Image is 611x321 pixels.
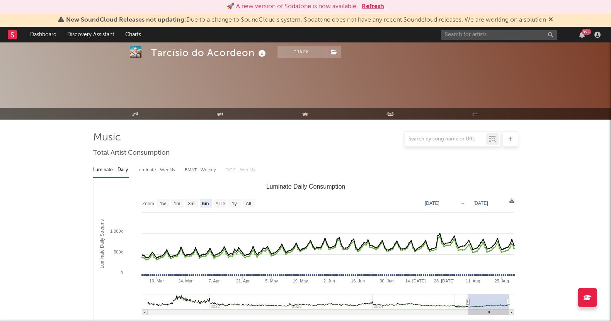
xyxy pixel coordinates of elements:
input: Search for artists [441,30,557,40]
text: 1w [160,201,166,206]
text: → [461,201,465,206]
button: Refresh [362,2,384,11]
text: All [245,201,250,206]
text: 1y [231,201,237,206]
text: 500k [114,250,123,254]
div: Tarcísio do Acordeon [151,46,268,59]
input: Search by song name or URL [405,136,486,142]
text: 14. [DATE] [405,279,425,283]
div: 🚀 A new version of Sodatone is now available. [227,2,358,11]
text: 25. Aug [494,279,509,283]
text: Luminate Daily Streams [99,219,104,268]
text: 19. May [293,279,308,283]
text: 30. Jun [380,279,393,283]
text: [DATE] [425,201,439,206]
text: 6m [202,201,208,206]
text: 7. Apr [208,279,220,283]
a: Dashboard [25,27,62,42]
text: 1 000k [110,229,123,233]
button: Track [277,46,326,58]
text: 10. Mar [149,279,164,283]
text: 1m [174,201,180,206]
span: : Due to a change to SoundCloud's system, Sodatone does not have any recent Soundcloud releases. ... [66,17,546,23]
text: 0 [120,270,123,275]
text: 24. Mar [178,279,192,283]
div: Luminate - Weekly [136,164,177,177]
text: Luminate Daily Consumption [266,183,345,190]
text: 28. [DATE] [434,279,454,283]
text: 21. Apr [236,279,250,283]
a: Discovery Assistant [62,27,120,42]
text: 3m [188,201,194,206]
text: 11. Aug [466,279,480,283]
text: 5. May [265,279,278,283]
text: Zoom [142,201,154,206]
span: Total Artist Consumption [93,149,170,158]
div: BMAT - Weekly [185,164,218,177]
button: 99+ [579,32,585,38]
div: Luminate - Daily [93,164,129,177]
text: 16. Jun [351,279,365,283]
div: 99 + [582,29,591,35]
text: [DATE] [473,201,488,206]
span: New SoundCloud Releases not updating [66,17,184,23]
span: Dismiss [548,17,553,23]
text: YTD [215,201,225,206]
text: 2. Jun [323,279,335,283]
a: Charts [120,27,146,42]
